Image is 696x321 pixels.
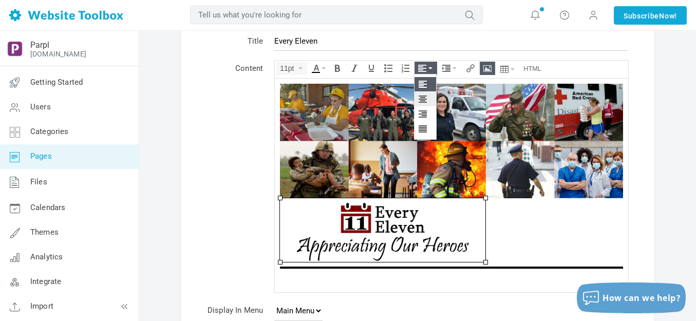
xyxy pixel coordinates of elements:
div: Source code [520,62,545,75]
div: Bold [330,62,345,75]
span: Calendars [30,203,65,212]
td: Title [202,29,269,56]
div: Numbered list [398,62,413,75]
span: Getting Started [30,78,83,87]
div: Align [415,62,437,75]
div: Text color [309,62,328,75]
div: Table [497,62,518,77]
span: How can we help? [603,292,681,304]
a: [DOMAIN_NAME] [30,50,86,58]
div: Bullet list [381,62,396,75]
img: output-onlinepngtools%20-%202025-05-26T183955.010.png [7,41,23,57]
div: Indent [439,62,461,75]
div: Underline [364,62,379,75]
span: Now! [659,10,677,22]
span: Analytics [30,252,63,261]
span: 11pt [280,64,296,72]
td: Content [202,56,269,298]
div: Italic [347,62,362,75]
span: Import [30,301,53,311]
span: Categories [30,127,69,136]
input: Tell us what you're looking for [190,6,483,24]
a: Parpl [30,40,49,50]
a: SubscribeNow! [614,6,687,25]
span: Pages [30,152,52,161]
div: Insert/edit link [463,62,478,75]
span: Integrate [30,277,61,286]
span: Files [30,177,47,186]
div: Font Sizes [276,62,307,75]
span: Users [30,102,51,111]
div: Insert/edit image [480,62,495,75]
span: Themes [30,228,59,237]
iframe: Rich Text Area. Press ALT-F9 for menu. Press ALT-F10 for toolbar. Press ALT-0 for help [275,79,628,292]
button: How can we help? [577,282,686,313]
